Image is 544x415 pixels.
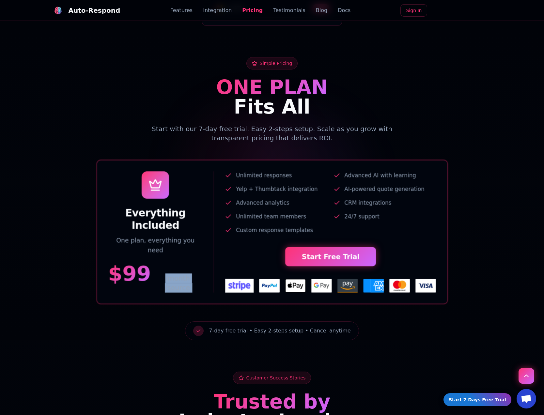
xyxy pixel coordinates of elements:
[519,368,534,384] button: Scroll to top
[236,199,289,207] span: Advanced analytics
[259,279,280,292] img: Payment Method
[273,7,305,14] a: Testimonials
[344,212,380,221] span: 24/7 support
[443,393,511,406] a: Start 7 Days Free Trial
[69,6,120,15] div: Auto-Respond
[225,279,254,292] img: Payment Method
[147,124,397,143] p: Start with our 7-day free trial. Easy 2-steps setup. Scale as you grow with transparent pricing t...
[52,4,120,17] a: Auto-Respond LogoAuto-Respond
[242,7,263,14] a: Pricing
[236,171,292,179] span: Unlimited responses
[236,212,306,221] span: Unlimited team members
[170,7,193,14] a: Features
[246,375,306,381] span: Customer Success Stories
[344,185,425,193] span: AI-powered quote generation
[337,279,358,292] img: Payment Method
[108,236,203,255] p: One plan, everything you need
[260,60,292,67] span: Simple Pricing
[363,279,384,292] img: Payment Method
[344,199,391,207] span: CRM integrations
[285,279,305,292] img: Payment Method
[429,4,496,18] iframe: Sign in with Google Button
[389,279,410,292] img: Payment Method
[400,4,427,17] a: Sign In
[152,273,203,293] span: /month /source
[285,247,376,266] a: Start Free Trial
[234,95,310,118] span: Fits All
[203,7,232,14] a: Integration
[311,279,332,292] img: Payment Method
[236,185,318,193] span: Yelp + Thumbtack integration
[54,7,62,14] img: Auto-Respond Logo
[236,226,313,234] span: Custom response templates
[216,76,328,99] span: ONE PLAN
[517,389,536,408] div: Open chat
[209,327,350,335] span: 7-day free trial • Easy 2-steps setup • Cancel anytime
[316,7,327,14] a: Blog
[214,390,331,413] span: Trusted by
[108,207,203,232] h3: Everything Included
[108,263,151,284] span: $ 99
[338,7,350,14] a: Docs
[344,171,416,179] span: Advanced AI with learning
[415,279,436,292] img: Payment Method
